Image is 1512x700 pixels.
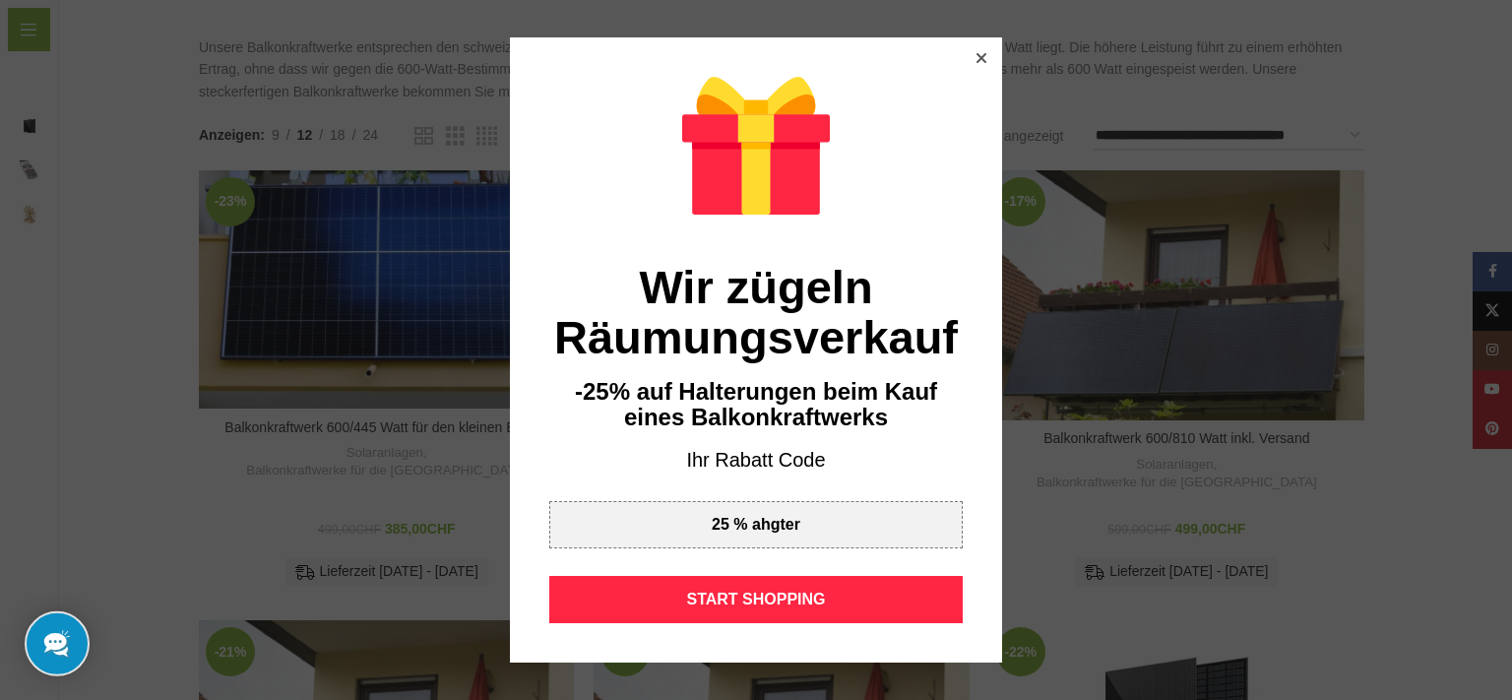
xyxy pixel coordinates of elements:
[549,576,963,623] div: START SHOPPING
[712,517,800,533] div: 25 % ahgter
[549,379,963,431] div: -25% auf Halterungen beim Kauf eines Balkonkraftwerks
[549,262,963,363] div: Wir zügeln Räumungsverkauf
[549,501,963,548] div: 25 % ahgter
[549,447,963,475] div: Ihr Rabatt Code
